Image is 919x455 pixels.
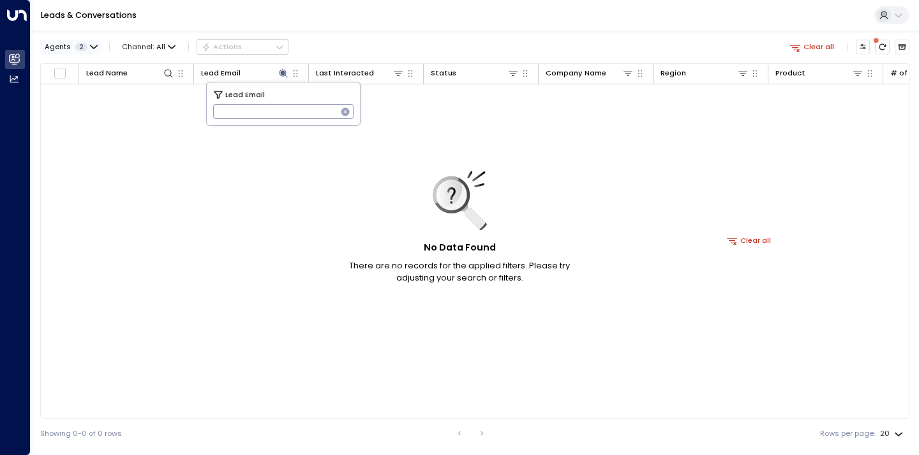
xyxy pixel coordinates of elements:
[201,67,289,79] div: Lead Email
[661,67,686,79] div: Region
[86,67,128,79] div: Lead Name
[54,67,66,80] span: Toggle select all
[820,428,875,439] label: Rows per page:
[40,40,101,54] button: Agents2
[775,67,863,79] div: Product
[546,67,634,79] div: Company Name
[431,67,519,79] div: Status
[451,426,491,441] nav: pagination navigation
[156,43,165,51] span: All
[316,67,404,79] div: Last Interacted
[786,40,839,54] button: Clear all
[197,39,288,54] div: Button group with a nested menu
[856,40,870,54] button: Customize
[202,42,242,51] div: Actions
[661,67,749,79] div: Region
[197,39,288,54] button: Actions
[316,67,374,79] div: Last Interacted
[40,428,122,439] div: Showing 0-0 of 0 rows
[895,40,909,54] button: Archived Leads
[875,40,890,54] span: There are new threads available. Refresh the grid to view the latest updates.
[201,67,241,79] div: Lead Email
[775,67,805,79] div: Product
[118,40,180,54] span: Channel:
[431,67,456,79] div: Status
[424,241,496,255] h5: No Data Found
[546,67,606,79] div: Company Name
[225,89,265,100] span: Lead Email
[45,43,71,50] span: Agents
[118,40,180,54] button: Channel:All
[880,426,906,442] div: 20
[41,10,137,20] a: Leads & Conversations
[723,233,776,247] button: Clear all
[332,259,587,284] p: There are no records for the applied filters. Please try adjusting your search or filters.
[75,43,87,51] span: 2
[86,67,174,79] div: Lead Name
